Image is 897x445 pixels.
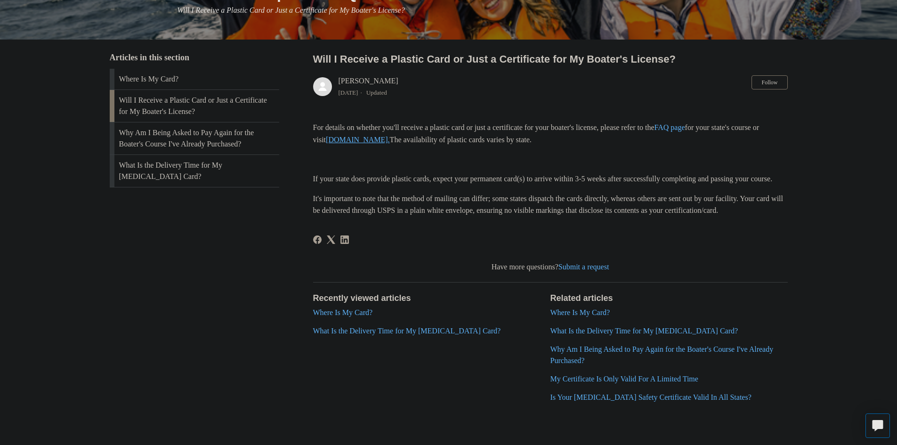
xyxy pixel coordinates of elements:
[313,235,322,244] svg: Share this page on Facebook
[550,308,610,316] a: Where Is My Card?
[110,122,279,154] a: Why Am I Being Asked to Pay Again for the Boater's Course I've Already Purchased?
[326,136,390,144] a: [DOMAIN_NAME].
[550,292,788,305] h2: Related articles
[339,75,398,98] div: [PERSON_NAME]
[558,263,609,271] a: Submit a request
[313,261,788,273] div: Have more questions?
[340,235,349,244] svg: Share this page on LinkedIn
[313,173,788,185] p: If your state does provide plastic cards, expect your permanent card(s) to arrive within 3-5 week...
[313,121,788,146] p: For details on whether you'll receive a plastic card or just a certificate for your boater's lice...
[550,345,774,364] a: Why Am I Being Asked to Pay Again for the Boater's Course I've Already Purchased?
[313,235,322,244] a: Facebook
[339,89,358,96] time: 04/08/2025, 11:43
[752,75,787,89] button: Follow Article
[110,53,189,62] span: Articles in this section
[366,89,387,96] li: Updated
[313,308,373,316] a: Where Is My Card?
[313,51,788,67] h2: Will I Receive a Plastic Card or Just a Certificate for My Boater's License?
[550,327,738,335] a: What Is the Delivery Time for My [MEDICAL_DATA] Card?
[327,235,335,244] svg: Share this page on X Corp
[655,123,685,131] a: FAQ page
[110,69,279,89] a: Where Is My Card?
[550,393,752,401] a: Is Your [MEDICAL_DATA] Safety Certificate Valid In All States?
[550,375,698,383] a: My Certificate Is Only Valid For A Limited Time
[313,327,501,335] a: What Is the Delivery Time for My [MEDICAL_DATA] Card?
[178,6,405,14] span: Will I Receive a Plastic Card or Just a Certificate for My Boater's License?
[313,193,788,217] p: It's important to note that the method of mailing can differ; some states dispatch the cards dire...
[313,292,541,305] h2: Recently viewed articles
[865,413,890,438] button: Live chat
[110,155,279,187] a: What Is the Delivery Time for My [MEDICAL_DATA] Card?
[110,90,279,122] a: Will I Receive a Plastic Card or Just a Certificate for My Boater's License?
[327,235,335,244] a: X Corp
[340,235,349,244] a: LinkedIn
